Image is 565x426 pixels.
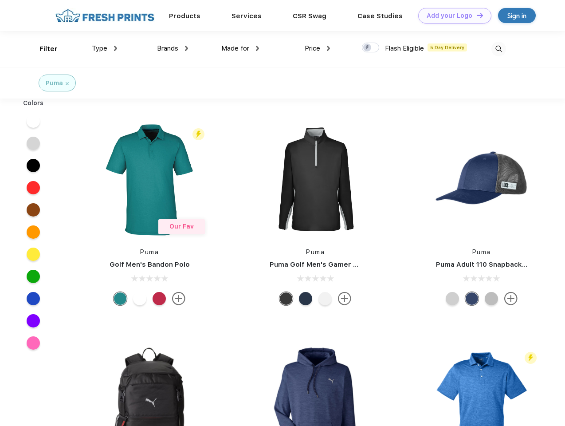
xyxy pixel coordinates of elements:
a: Puma [140,248,159,256]
a: Puma [472,248,491,256]
img: more.svg [338,292,351,305]
img: more.svg [172,292,185,305]
a: Services [231,12,262,20]
a: Puma Golf Men's Gamer Golf Quarter-Zip [270,260,410,268]
div: Puma [46,79,63,88]
a: Golf Men's Bandon Polo [110,260,190,268]
img: flash_active_toggle.svg [525,352,537,364]
div: Add your Logo [427,12,472,20]
div: Bright White [133,292,146,305]
img: fo%20logo%202.webp [53,8,157,24]
img: more.svg [504,292,518,305]
div: Quarry with Brt Whit [485,292,498,305]
div: Filter [39,44,58,54]
img: dropdown.png [185,46,188,51]
span: Our Fav [169,223,194,230]
div: Puma Black [279,292,293,305]
a: Products [169,12,200,20]
img: dropdown.png [256,46,259,51]
img: func=resize&h=266 [90,121,208,239]
img: dropdown.png [114,46,117,51]
img: flash_active_toggle.svg [192,128,204,140]
img: func=resize&h=266 [423,121,541,239]
span: Brands [157,44,178,52]
img: filter_cancel.svg [66,82,69,85]
span: Flash Eligible [385,44,424,52]
div: Colors [16,99,51,108]
div: Quarry Brt Whit [446,292,459,305]
div: Sign in [507,11,526,21]
div: Ski Patrol [153,292,166,305]
div: Peacoat with Qut Shd [465,292,479,305]
img: DT [477,13,483,18]
div: Bright White [318,292,332,305]
a: Sign in [498,8,536,23]
img: desktop_search.svg [491,42,506,56]
span: 5 Day Delivery [428,43,467,51]
span: Type [92,44,107,52]
span: Price [305,44,320,52]
img: func=resize&h=266 [256,121,374,239]
div: Green Lagoon [114,292,127,305]
span: Made for [221,44,249,52]
div: Navy Blazer [299,292,312,305]
img: dropdown.png [327,46,330,51]
a: Puma [306,248,325,256]
a: CSR Swag [293,12,326,20]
